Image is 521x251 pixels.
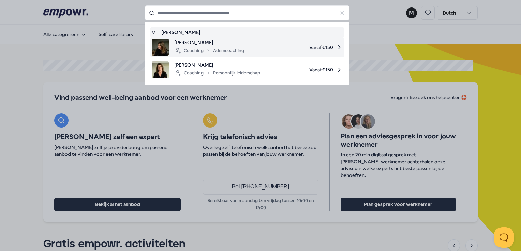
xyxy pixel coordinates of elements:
span: Vanaf € 150 [266,61,343,78]
div: Coaching Ademcoaching [174,47,244,55]
div: Coaching Persoonlijk leiderschap [174,69,260,77]
span: [PERSON_NAME] [174,61,260,69]
span: [PERSON_NAME] [174,39,244,46]
img: product image [152,39,169,56]
iframe: Help Scout Beacon - Open [494,227,514,248]
a: product image[PERSON_NAME]CoachingAdemcoachingVanaf€150 [152,39,343,56]
a: product image[PERSON_NAME]CoachingPersoonlijk leiderschapVanaf€150 [152,61,343,78]
span: Vanaf € 150 [250,39,343,56]
input: Search for products, categories or subcategories [145,5,349,20]
a: [PERSON_NAME] [152,29,343,36]
img: product image [152,61,169,78]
